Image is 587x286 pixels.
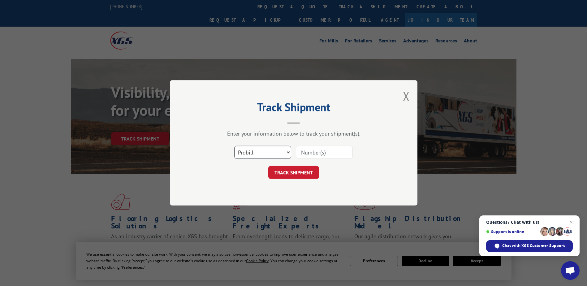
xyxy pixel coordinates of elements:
[403,88,410,104] button: Close modal
[296,146,353,159] input: Number(s)
[561,261,580,280] div: Open chat
[486,240,573,252] div: Chat with XGS Customer Support
[201,130,386,137] div: Enter your information below to track your shipment(s).
[486,220,573,225] span: Questions? Chat with us!
[568,219,575,226] span: Close chat
[502,243,565,249] span: Chat with XGS Customer Support
[486,229,538,234] span: Support is online
[268,166,319,179] button: TRACK SHIPMENT
[201,103,386,115] h2: Track Shipment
